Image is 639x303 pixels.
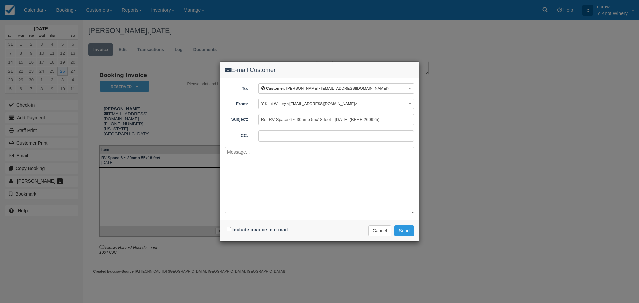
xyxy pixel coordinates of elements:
button: Y Knot Winery <[EMAIL_ADDRESS][DOMAIN_NAME]> [258,99,414,109]
button: Cancel [368,225,392,236]
label: From: [220,99,253,107]
span: : [PERSON_NAME] <[EMAIL_ADDRESS][DOMAIN_NAME]> [261,86,389,90]
label: Include invoice in e-mail [232,227,288,232]
h4: E-mail Customer [225,67,414,74]
b: Customer [266,86,284,90]
label: CC: [220,130,253,139]
button: Send [394,225,414,236]
label: Subject: [220,114,253,123]
button: Customer: [PERSON_NAME] <[EMAIL_ADDRESS][DOMAIN_NAME]> [258,83,414,94]
span: Y Knot Winery <[EMAIL_ADDRESS][DOMAIN_NAME]> [261,101,357,106]
label: To: [220,83,253,92]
